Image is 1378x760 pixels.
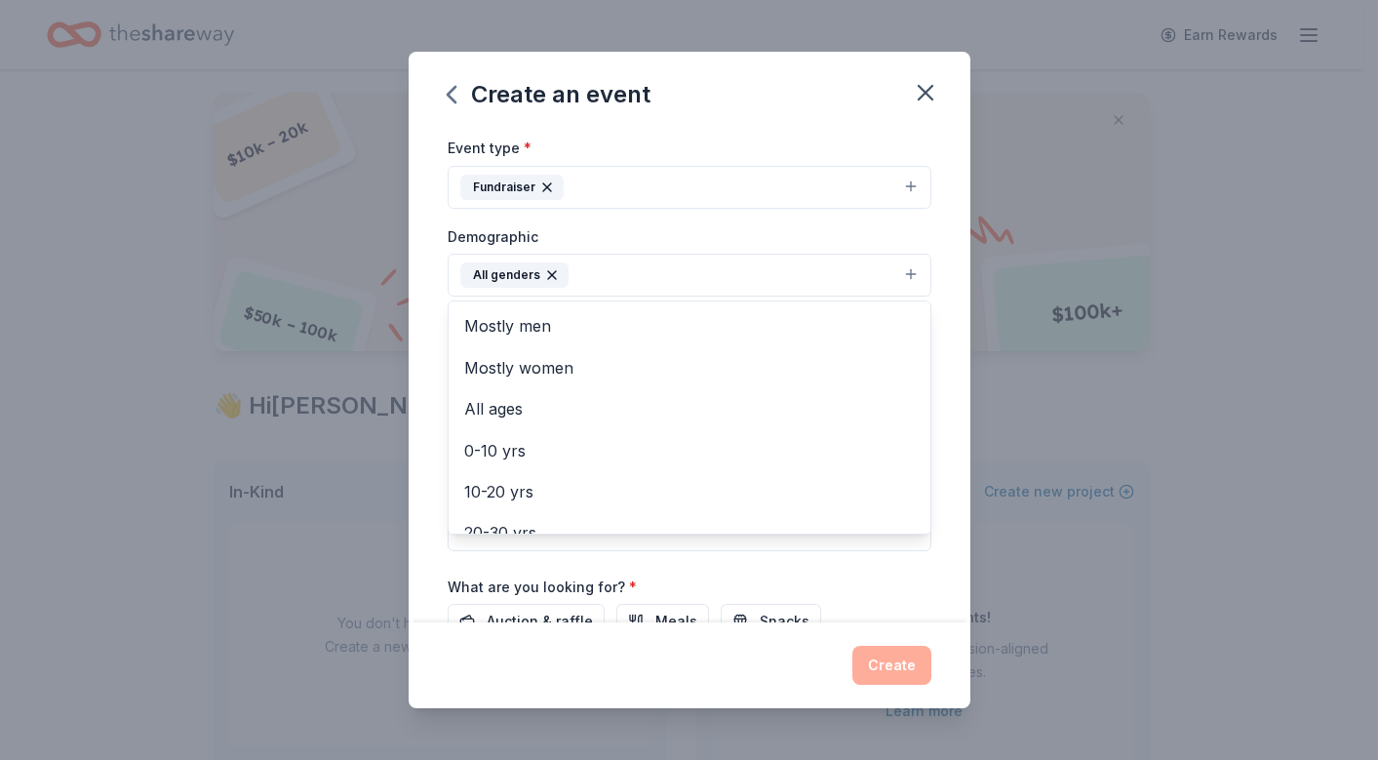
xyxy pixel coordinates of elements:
[464,438,915,463] span: 0-10 yrs
[448,300,931,535] div: All genders
[448,254,931,297] button: All genders
[464,520,915,545] span: 20-30 yrs
[464,313,915,339] span: Mostly men
[460,262,569,288] div: All genders
[464,355,915,380] span: Mostly women
[464,396,915,421] span: All ages
[464,479,915,504] span: 10-20 yrs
